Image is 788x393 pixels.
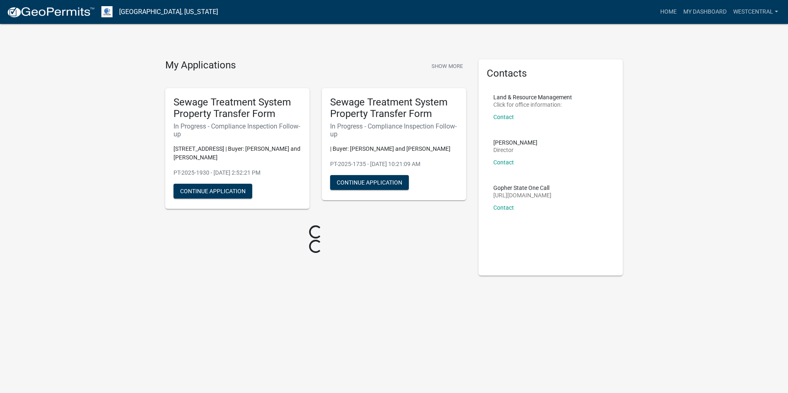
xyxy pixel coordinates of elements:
[680,4,730,20] a: My Dashboard
[493,185,551,191] p: Gopher State One Call
[119,5,218,19] a: [GEOGRAPHIC_DATA], [US_STATE]
[330,145,458,153] p: | Buyer: [PERSON_NAME] and [PERSON_NAME]
[174,184,252,199] button: Continue Application
[174,168,301,177] p: PT-2025-1930 - [DATE] 2:52:21 PM
[330,160,458,168] p: PT-2025-1735 - [DATE] 10:21:09 AM
[493,147,537,153] p: Director
[174,145,301,162] p: [STREET_ADDRESS] | Buyer: [PERSON_NAME] and [PERSON_NAME]
[657,4,680,20] a: Home
[487,68,614,80] h5: Contacts
[493,140,537,145] p: [PERSON_NAME]
[428,59,466,73] button: Show More
[330,122,458,138] h6: In Progress - Compliance Inspection Follow-up
[330,96,458,120] h5: Sewage Treatment System Property Transfer Form
[493,159,514,166] a: Contact
[330,175,409,190] button: Continue Application
[493,114,514,120] a: Contact
[174,96,301,120] h5: Sewage Treatment System Property Transfer Form
[101,6,113,17] img: Otter Tail County, Minnesota
[730,4,781,20] a: westcentral
[493,102,572,108] p: Click for office information:
[493,192,551,198] p: [URL][DOMAIN_NAME]
[174,122,301,138] h6: In Progress - Compliance Inspection Follow-up
[493,204,514,211] a: Contact
[165,59,236,72] h4: My Applications
[493,94,572,100] p: Land & Resource Management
